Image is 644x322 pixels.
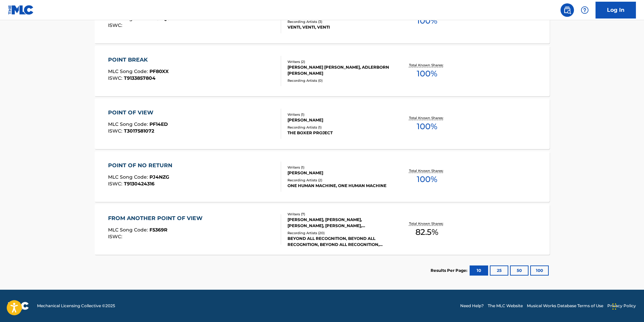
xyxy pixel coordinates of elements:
[8,5,34,15] img: MLC Logo
[527,303,603,309] a: Musical Works Database Terms of Use
[287,178,389,183] div: Recording Artists ( 2 )
[287,59,389,64] div: Writers ( 2 )
[108,121,149,127] span: MLC Song Code :
[612,296,616,317] div: Arrastrar
[287,125,389,130] div: Recording Artists ( 1 )
[409,115,445,120] p: Total Known Shares:
[287,117,389,123] div: [PERSON_NAME]
[287,212,389,217] div: Writers ( 7 )
[417,173,437,185] span: 100 %
[470,265,488,276] button: 10
[108,162,176,170] div: POINT OF NO RETURN
[287,236,389,248] div: BEYOND ALL RECOGNITION, BEYOND ALL RECOGNITION, BEYOND ALL RECOGNITION, BEYOND ALL RECOGNITION, B...
[108,227,149,233] span: MLC Song Code :
[149,68,169,74] span: PF80XX
[108,68,149,74] span: MLC Song Code :
[610,290,644,322] iframe: Chat Widget
[596,2,636,19] a: Log In
[95,99,550,149] a: POINT OF VIEWMLC Song Code:PF14EDISWC:T3017581072Writers (1)[PERSON_NAME]Recording Artists (1)THE...
[510,265,529,276] button: 50
[287,165,389,170] div: Writers ( 1 )
[108,174,149,180] span: MLC Song Code :
[287,170,389,176] div: [PERSON_NAME]
[95,204,550,255] a: FROM ANOTHER POINT OF VIEWMLC Song Code:F5369RISWC:Writers (7)[PERSON_NAME], [PERSON_NAME], [PERS...
[415,226,438,238] span: 82.5 %
[108,234,124,240] span: ISWC :
[124,75,156,81] span: T9133857804
[417,68,437,80] span: 100 %
[108,75,124,81] span: ISWC :
[578,3,591,17] div: Help
[124,128,154,134] span: T3017581072
[108,109,168,117] div: POINT OF VIEW
[287,217,389,229] div: [PERSON_NAME], [PERSON_NAME], [PERSON_NAME], [PERSON_NAME], [PERSON_NAME] [PERSON_NAME] [PERSON_N...
[149,174,169,180] span: PJ4NZG
[37,303,115,309] span: Mechanical Licensing Collective © 2025
[530,265,549,276] button: 100
[563,6,571,14] img: search
[287,230,389,236] div: Recording Artists ( 20 )
[95,151,550,202] a: POINT OF NO RETURNMLC Song Code:PJ4NZGISWC:T9130424316Writers (1)[PERSON_NAME]Recording Artists (...
[108,128,124,134] span: ISWC :
[490,265,508,276] button: 25
[287,24,389,30] div: VENTI, VENTI, VENTI
[460,303,484,309] a: Need Help?
[409,63,445,68] p: Total Known Shares:
[287,130,389,136] div: THE BOXER PROJECT
[431,267,469,274] p: Results Per Page:
[409,168,445,173] p: Total Known Shares:
[8,302,29,310] img: logo
[287,112,389,117] div: Writers ( 1 )
[409,221,445,226] p: Total Known Shares:
[108,214,206,222] div: FROM ANOTHER POINT OF VIEW
[287,78,389,83] div: Recording Artists ( 0 )
[417,120,437,133] span: 100 %
[149,121,168,127] span: PF14ED
[287,19,389,24] div: Recording Artists ( 3 )
[417,15,437,27] span: 100 %
[149,227,167,233] span: F5369R
[108,56,169,64] div: POINT BREAK
[124,181,155,187] span: T9130424316
[607,303,636,309] a: Privacy Policy
[287,183,389,189] div: ONE HUMAN MACHINE, ONE HUMAN MACHINE
[488,303,523,309] a: The MLC Website
[108,22,124,28] span: ISWC :
[95,46,550,96] a: POINT BREAKMLC Song Code:PF80XXISWC:T9133857804Writers (2)[PERSON_NAME] [PERSON_NAME], ADLERBORN ...
[581,6,589,14] img: help
[287,64,389,76] div: [PERSON_NAME] [PERSON_NAME], ADLERBORN [PERSON_NAME]
[610,290,644,322] div: Widget de chat
[561,3,574,17] a: Public Search
[108,181,124,187] span: ISWC :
